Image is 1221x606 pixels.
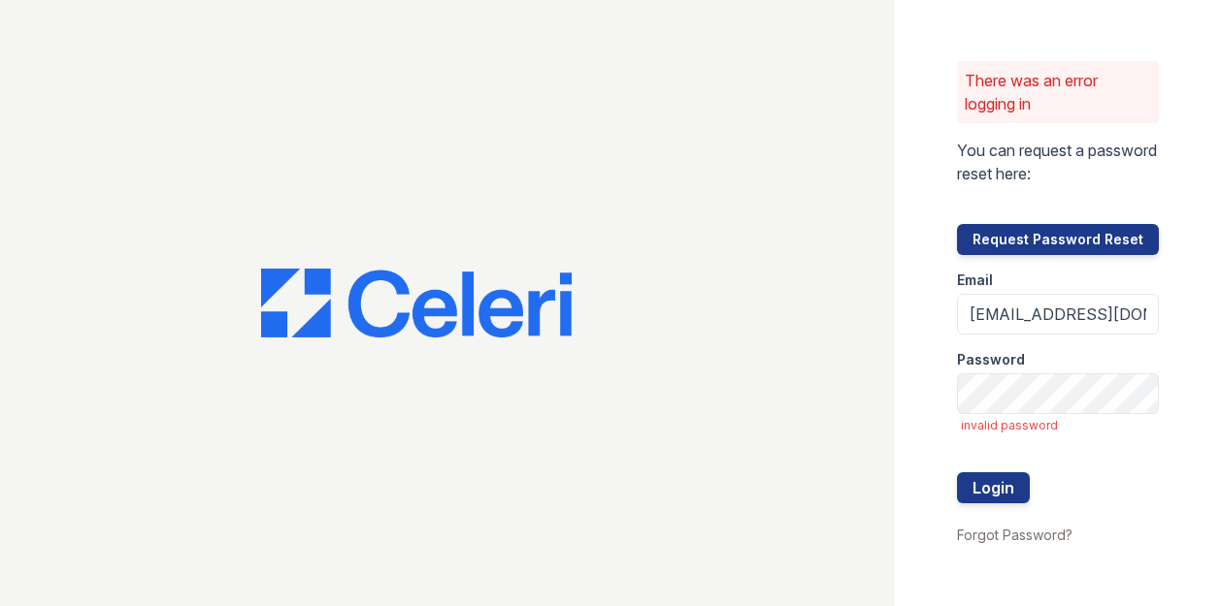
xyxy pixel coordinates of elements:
a: Forgot Password? [957,526,1072,543]
label: Email [957,271,993,290]
label: Password [957,350,1025,369]
p: There was an error logging in [965,69,1151,115]
img: CE_Logo_Blue-a8612792a0a2168367f1c8372b55b34899dd931a85d93a1a3d3e32e68fde9ad4.png [261,269,572,338]
button: Request Password Reset [957,224,1159,255]
span: invalid password [961,418,1159,433]
p: You can request a password reset here: [957,139,1159,185]
button: Login [957,472,1030,503]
